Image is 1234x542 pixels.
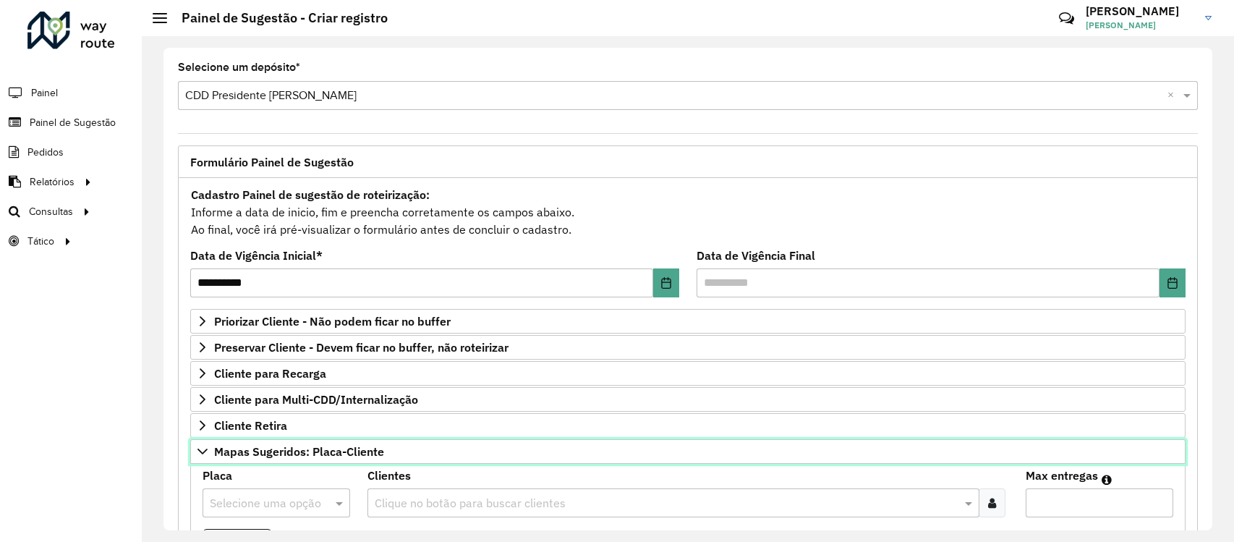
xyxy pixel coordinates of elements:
span: Cliente Retira [214,420,287,431]
label: Selecione um depósito [178,59,300,76]
button: Choose Date [653,268,679,297]
a: Cliente para Recarga [190,361,1186,386]
label: Clientes [367,467,411,484]
strong: Cadastro Painel de sugestão de roteirização: [191,187,430,202]
label: Placa [203,467,232,484]
label: Data de Vigência Inicial [190,247,323,264]
span: Formulário Painel de Sugestão [190,156,354,168]
span: Priorizar Cliente - Não podem ficar no buffer [214,316,451,327]
a: Priorizar Cliente - Não podem ficar no buffer [190,309,1186,334]
span: Pedidos [27,145,64,160]
span: Tático [27,234,54,249]
span: Mapas Sugeridos: Placa-Cliente [214,446,384,457]
label: Data de Vigência Final [697,247,815,264]
button: Choose Date [1159,268,1186,297]
div: Informe a data de inicio, fim e preencha corretamente os campos abaixo. Ao final, você irá pré-vi... [190,185,1186,239]
span: [PERSON_NAME] [1086,19,1194,32]
span: Cliente para Multi-CDD/Internalização [214,394,418,405]
h3: [PERSON_NAME] [1086,4,1194,18]
a: Preservar Cliente - Devem ficar no buffer, não roteirizar [190,335,1186,360]
span: Painel de Sugestão [30,115,116,130]
span: Cliente para Recarga [214,368,326,379]
a: Contato Rápido [1051,3,1082,34]
em: Máximo de clientes que serão colocados na mesma rota com os clientes informados [1102,474,1112,486]
span: Preservar Cliente - Devem ficar no buffer, não roteirizar [214,342,509,353]
a: Cliente Retira [190,413,1186,438]
a: Mapas Sugeridos: Placa-Cliente [190,439,1186,464]
span: Relatórios [30,174,75,190]
span: Consultas [29,204,73,219]
a: Cliente para Multi-CDD/Internalização [190,387,1186,412]
span: Painel [31,85,58,101]
h2: Painel de Sugestão - Criar registro [167,10,388,26]
span: Clear all [1167,87,1180,104]
label: Max entregas [1026,467,1098,484]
